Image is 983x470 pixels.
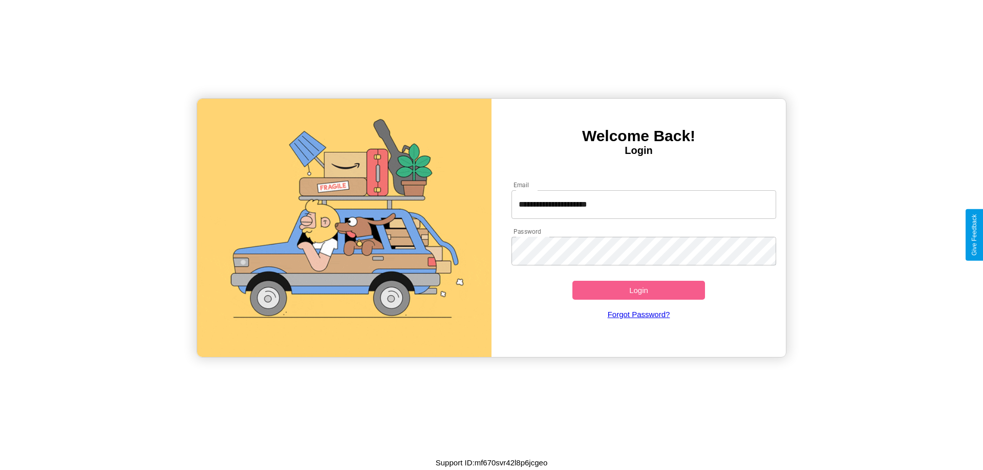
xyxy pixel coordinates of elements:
[506,300,772,329] a: Forgot Password?
[971,214,978,256] div: Give Feedback
[514,227,541,236] label: Password
[197,99,491,357] img: gif
[491,127,786,145] h3: Welcome Back!
[572,281,705,300] button: Login
[436,456,547,469] p: Support ID: mf670svr42l8p6jcgeo
[514,181,529,189] label: Email
[491,145,786,156] h4: Login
